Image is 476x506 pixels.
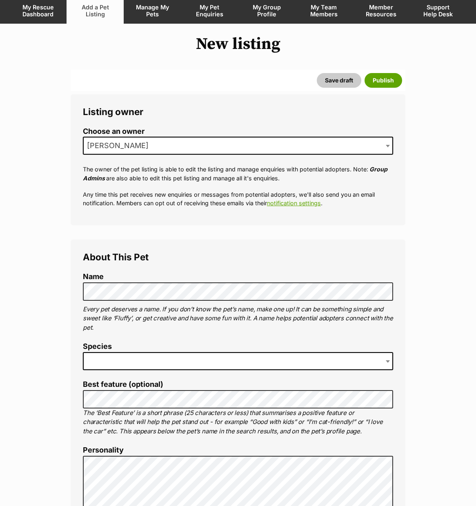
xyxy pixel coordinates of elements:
span: My Group Profile [248,4,285,18]
span: Member Resources [363,4,399,18]
label: Species [83,342,393,351]
p: Every pet deserves a name. If you don’t know the pet’s name, make one up! It can be something sim... [83,305,393,333]
label: Best feature (optional) [83,380,393,389]
span: Brian Murray [84,140,157,151]
p: Any time this pet receives new enquiries or messages from potential adopters, we'll also send you... [83,190,393,208]
span: Brian Murray [83,137,393,155]
label: Name [83,273,393,281]
span: My Rescue Dashboard [20,4,56,18]
span: Manage My Pets [134,4,171,18]
button: Publish [365,73,402,88]
span: About This Pet [83,251,149,262]
button: Save draft [317,73,361,88]
p: The owner of the pet listing is able to edit the listing and manage enquiries with potential adop... [83,165,393,182]
span: Listing owner [83,106,143,117]
label: Personality [83,446,393,455]
p: The ‘Best Feature’ is a short phrase (25 characters or less) that summarises a positive feature o... [83,408,393,436]
a: notification settings [267,200,321,206]
span: Support Help Desk [420,4,456,18]
label: Choose an owner [83,127,393,136]
em: Group Admins [83,166,387,181]
span: Add a Pet Listing [77,4,113,18]
span: My Pet Enquiries [191,4,228,18]
span: My Team Members [305,4,342,18]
